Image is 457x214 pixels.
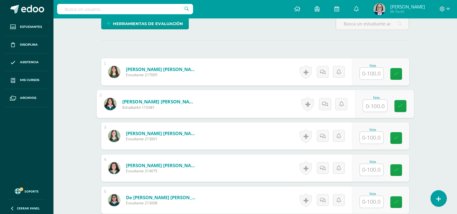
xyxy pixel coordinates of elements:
span: Estudiante 213008 [126,200,198,206]
input: 0-100.0 [360,196,383,208]
span: Asistencia [20,60,39,65]
input: 0-100.0 [360,68,383,79]
img: 6a14ada82c720ff23d4067649101bdce.png [108,66,120,78]
span: Estudiante 213001 [126,136,198,141]
div: Nota [359,128,386,131]
a: Asistencia [5,54,48,72]
a: [PERSON_NAME] [PERSON_NAME] [126,130,198,136]
div: Nota [359,64,386,67]
input: Busca un usuario... [57,4,193,14]
span: Estudiante 217005 [126,72,198,77]
span: Mis cursos [20,78,39,83]
img: 1b250199a7272c7df968ca1fcfd28194.png [373,3,385,15]
img: 124d63325aa063aebc62a137325ad8d6.png [108,130,120,142]
img: d767a28e0159f41e94eb54805d237cff.png [108,194,120,206]
span: Estudiante 214075 [126,168,198,173]
a: Archivos [5,89,48,107]
span: Cerrar panel [17,206,40,210]
input: Busca un estudiante aquí... [336,18,409,30]
span: Estudiante 115081 [122,105,197,110]
span: Herramientas de evaluación [113,18,183,29]
div: Nota [359,160,386,164]
span: [PERSON_NAME] [390,4,425,10]
div: Nota [359,192,386,196]
input: 0-100.0 [360,164,383,176]
img: f838ef393e03f16fe2b12bbba3ee451b.png [104,98,116,110]
img: 46403824006f805f397c19a0de9f24e0.png [108,162,120,174]
div: Nota [362,96,390,99]
input: 0-100.0 [360,132,383,144]
a: Estudiantes [5,18,48,36]
span: Disciplina [20,42,38,47]
a: de [PERSON_NAME] [PERSON_NAME] [126,194,198,200]
a: [PERSON_NAME] [PERSON_NAME] [126,66,198,72]
span: Soporte [24,189,39,193]
span: Estudiantes [20,24,42,29]
a: [PERSON_NAME] [PERSON_NAME] [122,98,197,105]
span: Mi Perfil [390,9,425,14]
a: Mis cursos [5,71,48,89]
a: Herramientas de evaluación [101,18,189,29]
span: Archivos [20,96,36,100]
a: Disciplina [5,36,48,54]
a: Soporte [7,187,46,195]
input: 0-100.0 [363,100,387,112]
a: [PERSON_NAME] [PERSON_NAME] [126,162,198,168]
